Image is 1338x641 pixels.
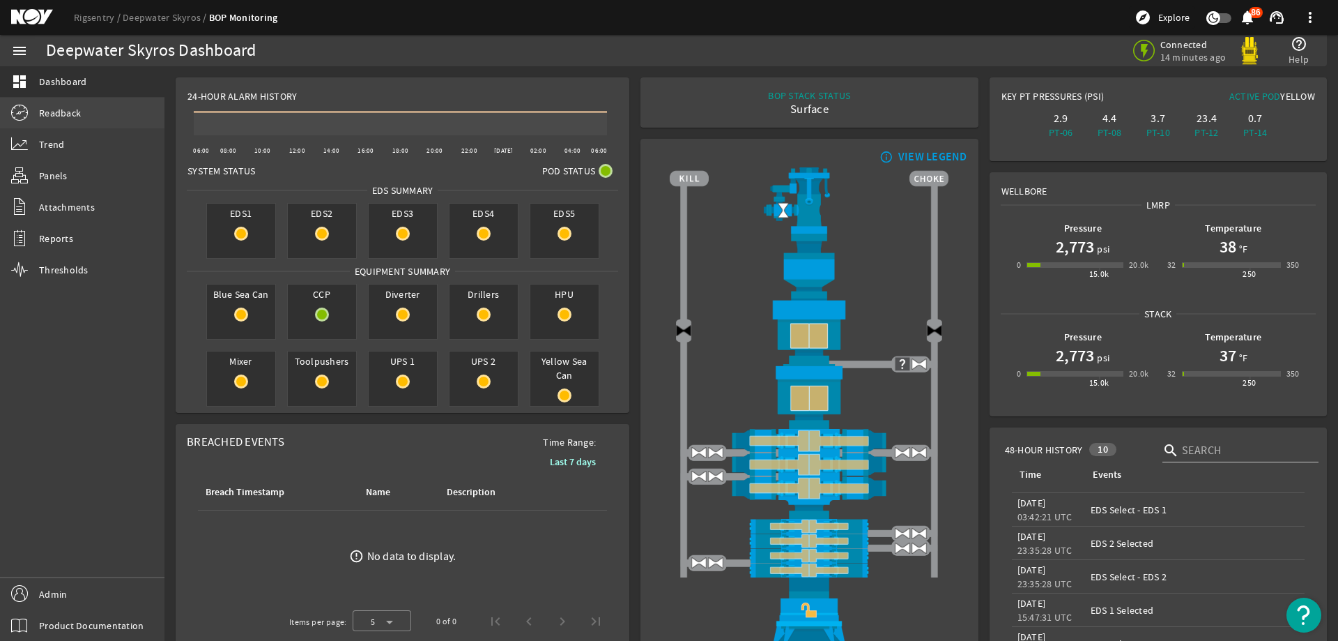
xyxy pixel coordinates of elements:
[670,453,948,476] img: ShearRamCloseBlock.png
[670,519,948,534] img: PipeRamCloseBlock.png
[911,540,928,557] img: ValveOpen.png
[39,263,89,277] span: Thresholds
[1243,267,1256,281] div: 250
[289,615,347,629] div: Items per page:
[1129,367,1149,381] div: 20.0k
[1243,376,1256,390] div: 250
[220,146,236,155] text: 08:00
[288,352,356,371] span: Toolpushers
[911,525,928,542] img: ValveOpen.png
[449,204,518,223] span: EDS4
[1185,126,1229,139] div: PT-12
[1236,351,1248,365] span: °F
[926,323,943,340] img: Valve2Close.png
[1205,222,1261,235] b: Temperature
[670,563,948,578] img: PipeRamCloseBlock.png
[369,204,437,223] span: EDS3
[39,169,68,183] span: Panels
[445,485,544,500] div: Description
[209,11,278,24] a: BOP Monitoring
[1236,242,1248,256] span: °F
[1017,467,1074,483] div: Time
[1091,603,1299,617] div: EDS 1 Selected
[1093,467,1121,483] div: Events
[877,151,893,163] mat-icon: info_outline
[1089,376,1109,390] div: 15.0k
[350,264,455,278] span: Equipment Summary
[1280,90,1315,103] span: Yellow
[46,44,256,58] div: Deepwater Skyros Dashboard
[670,476,948,500] img: ShearRamCloseBlock.png
[1182,442,1307,459] input: Search
[187,164,255,178] span: System Status
[1239,9,1256,26] mat-icon: notifications
[39,137,64,151] span: Trend
[670,548,948,563] img: PipeRamCloseBlock.png
[426,146,443,155] text: 20:00
[447,485,495,500] div: Description
[1091,467,1293,483] div: Events
[898,150,967,164] div: VIEW LEGEND
[1017,530,1046,543] legacy-datetime-component: [DATE]
[494,146,514,155] text: [DATE]
[1289,52,1309,66] span: Help
[542,164,596,178] span: Pod Status
[449,285,518,304] span: Drillers
[1017,497,1046,509] legacy-datetime-component: [DATE]
[39,106,81,120] span: Readback
[670,234,948,299] img: FlexJoint.png
[1091,503,1299,517] div: EDS Select - EDS 1
[670,534,948,548] img: PipeRamCloseBlock.png
[1089,267,1109,281] div: 15.0k
[1056,345,1094,367] h1: 2,773
[187,435,284,449] span: Breached Events
[1005,443,1083,457] span: 48-Hour History
[707,468,724,485] img: ValveOpen.png
[288,285,356,304] span: CCP
[366,485,390,500] div: Name
[1129,258,1149,272] div: 20.0k
[1220,236,1236,258] h1: 38
[1094,351,1109,365] span: psi
[369,352,437,371] span: UPS 1
[670,429,948,453] img: ShearRamCloseBlock.png
[1094,242,1109,256] span: psi
[323,146,339,155] text: 14:00
[392,146,408,155] text: 18:00
[1017,367,1021,381] div: 0
[911,444,928,461] img: ValveOpen.png
[254,146,270,155] text: 10:00
[911,356,928,372] img: ValveOpen.png
[1137,112,1180,126] div: 3.7
[369,285,437,304] span: Diverter
[461,146,477,155] text: 22:00
[1160,51,1226,63] span: 14 minutes ago
[894,525,911,542] img: ValveOpen.png
[1017,578,1072,590] legacy-datetime-component: 23:35:28 UTC
[11,73,28,90] mat-icon: dashboard
[775,202,792,219] img: Valve2Open.png
[691,468,707,485] img: ValveOpen.png
[1286,367,1300,381] div: 350
[1158,10,1190,24] span: Explore
[1088,112,1131,126] div: 4.4
[1039,126,1082,139] div: PT-06
[1056,236,1094,258] h1: 2,773
[894,356,911,372] img: UnknownValve.png
[1220,345,1236,367] h1: 37
[532,435,607,449] span: Time Range:
[530,146,546,155] text: 02:00
[1091,536,1299,550] div: EDS 2 Selected
[1089,443,1116,456] div: 10
[289,146,305,155] text: 12:00
[530,204,599,223] span: EDS5
[123,11,209,24] a: Deepwater Skyros
[203,485,347,500] div: Breach Timestamp
[1291,36,1307,52] mat-icon: help_outline
[1129,6,1195,29] button: Explore
[1160,38,1226,51] span: Connected
[530,352,599,385] span: Yellow Sea Can
[1268,9,1285,26] mat-icon: support_agent
[707,555,724,571] img: ValveOpen.png
[1064,222,1102,235] b: Pressure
